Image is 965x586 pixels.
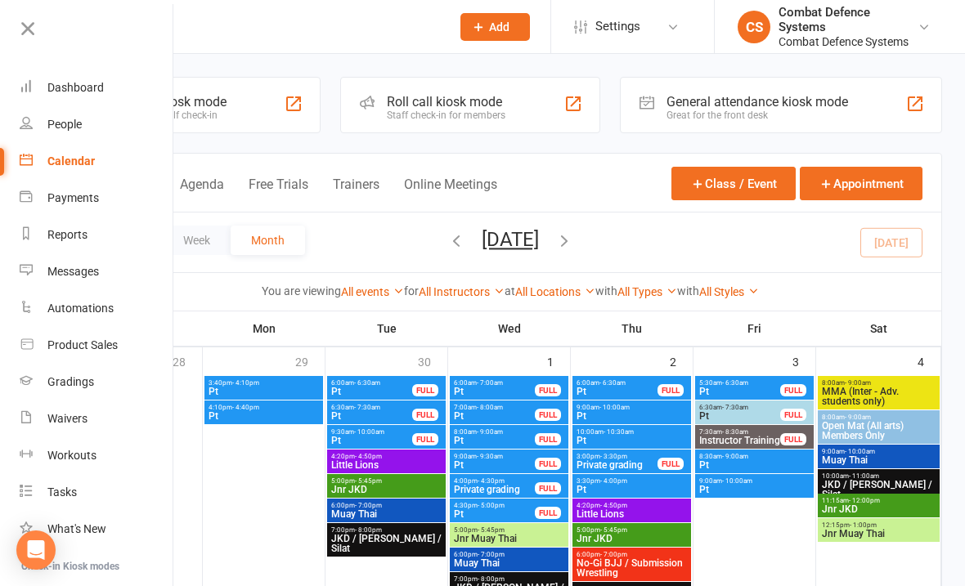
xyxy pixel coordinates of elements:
span: - 9:00am [845,414,871,421]
a: All Locations [515,285,595,298]
span: - 4:50pm [355,453,382,460]
button: Free Trials [249,177,308,212]
button: Week [163,226,231,255]
div: Calendar [47,154,95,168]
span: Pt [453,509,536,519]
div: FULL [412,409,438,421]
span: - 9:30am [477,453,503,460]
a: All Types [617,285,677,298]
div: FULL [535,409,561,421]
span: Pt [453,460,536,470]
span: Jnr JKD [821,504,936,514]
span: 5:30am [698,379,781,387]
a: All Instructors [419,285,505,298]
span: 9:00am [821,448,936,455]
span: Pt [698,411,781,421]
button: Month [231,226,305,255]
span: 11:15am [821,497,936,504]
span: Pt [453,436,536,445]
span: Little Lions [330,460,442,470]
div: FULL [535,507,561,519]
div: Automations [47,302,114,315]
span: 9:00am [576,404,688,411]
span: - 5:45pm [478,526,505,534]
a: Payments [20,180,174,217]
div: Tasks [47,485,77,499]
div: FULL [535,482,561,494]
span: - 10:00am [845,448,875,455]
span: - 8:00pm [355,526,382,534]
span: Pt [576,436,688,445]
span: 4:20pm [330,453,442,460]
div: People [47,118,82,131]
span: 10:00am [576,428,688,436]
div: CS [738,11,770,43]
div: 3 [792,347,815,374]
span: 5:00pm [330,477,442,485]
div: Gradings [47,375,94,388]
span: 3:00pm [576,453,658,460]
span: 8:00am [821,414,936,421]
div: Workouts [47,449,96,462]
div: Great for the front desk [667,110,848,121]
div: FULL [412,384,438,396]
span: Pt [698,460,810,470]
div: Product Sales [47,338,118,351]
span: - 9:00am [477,428,503,436]
strong: for [404,284,419,297]
a: Calendar [20,143,174,180]
span: - 10:30am [604,428,634,436]
strong: You are viewing [262,284,341,297]
span: 8:00am [821,379,936,387]
span: No-Gi BJJ / Submission Wrestling [576,558,688,578]
strong: with [677,284,699,297]
div: FULL [412,433,438,445]
span: - 4:10pm [232,379,259,387]
button: Add [460,13,530,41]
th: Tue [325,311,448,346]
span: - 3:30pm [600,453,627,460]
span: Pt [330,387,413,396]
a: What's New [20,511,174,548]
span: - 4:00pm [600,477,627,485]
div: 2 [670,347,693,374]
span: JKD / [PERSON_NAME] / Silat [330,534,442,553]
div: Waivers [47,412,88,425]
span: 7:30am [698,428,781,436]
a: Messages [20,253,174,290]
div: Open Intercom Messenger [16,530,56,570]
span: Pt [698,387,781,396]
span: Pt [330,436,413,445]
span: Pt [576,485,688,494]
th: Sat [816,311,941,346]
th: Mon [203,311,325,346]
a: All Styles [699,285,759,298]
a: Waivers [20,400,174,437]
span: Pt [453,411,536,421]
span: 6:00pm [453,551,565,558]
span: 6:30am [698,404,781,411]
div: Staff check-in for members [387,110,505,121]
span: 4:00pm [453,477,536,485]
span: 3:40pm [208,379,320,387]
span: 10:00am [821,472,936,480]
span: 7:00pm [330,526,442,534]
div: FULL [658,384,684,396]
div: 1 [547,347,570,374]
div: Reports [47,228,88,241]
div: FULL [535,458,561,470]
span: - 6:30am [599,379,626,387]
span: 3:30pm [576,477,688,485]
span: - 7:30am [722,404,748,411]
button: Trainers [333,177,379,212]
span: - 8:00pm [478,575,505,583]
span: 4:30pm [453,502,536,509]
span: - 4:50pm [600,502,627,509]
div: Messages [47,265,99,278]
span: 7:00am [453,404,536,411]
span: - 8:30am [722,428,748,436]
button: Agenda [180,177,224,212]
span: Private grading [453,485,536,494]
span: Muay Thai [453,558,565,568]
a: People [20,106,174,143]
